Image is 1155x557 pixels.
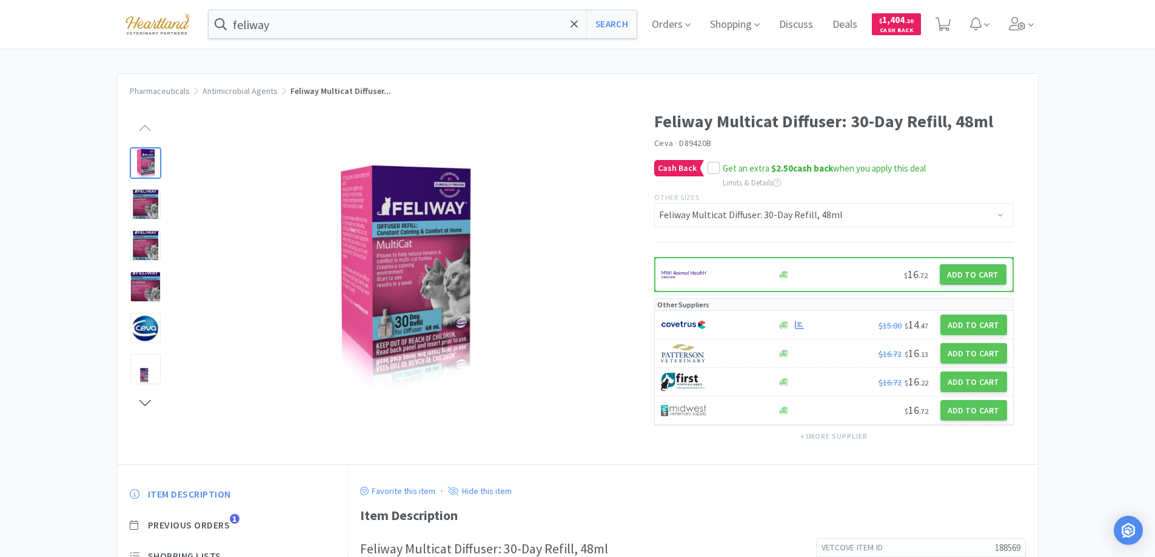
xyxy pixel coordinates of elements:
[892,541,1020,554] h5: 188569
[904,271,908,280] span: $
[919,350,928,359] span: . 13
[290,85,391,96] span: Feliway Multicat Diffuser...
[148,519,230,532] span: Previous Orders
[654,138,673,148] a: Ceva
[297,147,511,390] img: 80cb51be60c643078c6086d269b9de2a_163458.jpeg
[905,403,928,417] span: 16
[919,271,928,280] span: . 72
[771,162,793,174] span: $2.50
[940,400,1007,421] button: Add to Cart
[360,505,1026,526] div: Item Description
[879,377,902,388] span: $16.72
[655,161,700,176] span: Cash Back
[905,378,908,387] span: $
[940,372,1007,392] button: Add to Cart
[940,264,1006,285] button: Add to Cart
[117,7,198,41] img: cad7bdf275c640399d9c6e0c56f98fd2_10.png
[905,375,928,389] span: 16
[723,162,926,174] span: Get an extra when you apply this deal
[657,299,709,310] p: Other Suppliers
[919,321,928,330] span: . 47
[822,542,893,554] h6: Vetcove Item Id
[872,8,921,41] a: $1,404.20Cash Back
[879,14,914,25] span: 1,404
[661,344,706,362] img: f5e969b455434c6296c6d81ef179fa71_3.png
[904,267,928,281] span: 16
[774,19,818,30] a: Discuss
[661,373,706,391] img: 67d67680309e4a0bb49a5ff0391dcc42_6.png
[130,85,190,96] a: Pharmaceuticals
[828,19,862,30] a: Deals
[905,17,914,25] span: . 20
[771,162,833,174] strong: cash back
[940,343,1007,364] button: Add to Cart
[723,178,781,188] span: Limits & Details
[654,108,1014,135] h1: Feliway Multicat Diffuser: 30-Day Refill, 48ml
[1114,516,1143,545] div: Open Intercom Messenger
[905,346,928,360] span: 16
[675,138,677,148] span: ·
[919,407,928,416] span: . 72
[879,27,914,35] span: Cash Back
[940,315,1007,335] button: Add to Cart
[654,192,1014,203] p: Other Sizes
[794,428,874,445] button: +1more supplier
[230,514,239,524] span: 1
[905,321,908,330] span: $
[879,349,902,359] span: $16.72
[203,85,278,96] a: Antimicrobial Agents
[661,265,707,284] img: f6b2451649754179b5b4e0c70c3f7cb0_2.png
[905,318,928,332] span: 14
[919,378,928,387] span: . 22
[679,138,711,148] span: D89420B
[879,17,882,25] span: $
[148,488,231,501] span: Item Description
[905,407,908,416] span: $
[661,316,706,334] img: 77fca1acd8b6420a9015268ca798ef17_1.png
[905,350,908,359] span: $
[661,401,706,419] img: 4dd14cff54a648ac9e977f0c5da9bc2e_5.png
[209,10,637,38] input: Search by item, sku, manufacturer, ingredient, size...
[459,485,512,496] p: Hide this item
[586,10,637,38] button: Search
[369,485,435,496] p: Favorite this item
[879,320,902,331] span: $15.00
[441,483,443,499] div: ·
